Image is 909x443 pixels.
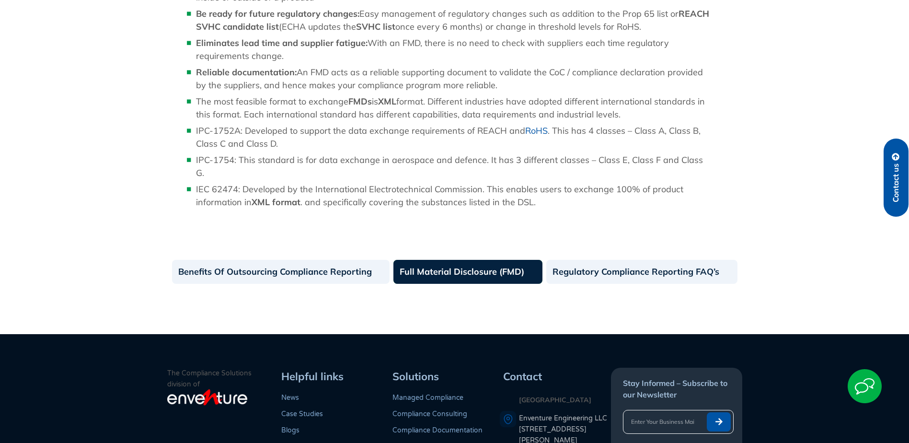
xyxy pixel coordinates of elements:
[392,370,439,383] span: Solutions
[281,394,299,402] a: News
[281,426,299,434] a: Blogs
[281,410,323,418] a: Case Studies
[848,369,882,403] img: Start Chat
[519,396,591,404] strong: [GEOGRAPHIC_DATA]
[372,96,378,107] span: is
[525,125,548,136] a: RoHS
[196,154,703,178] span: IPC-1754: This standard is for data exchange in aerospace and defence. It has 3 different classes...
[392,426,483,434] a: Compliance Documentation
[172,260,390,284] a: Benefits Of Outsourcing Compliance Reporting
[196,37,669,61] span: With an FMD, there is no need to check with suppliers each time regulatory requirements change.
[279,21,356,32] span: (ECHA updates the
[196,96,348,107] span: The most feasible format to exchange
[281,370,344,383] span: Helpful links
[196,184,683,208] span: IEC 62474: Developed by the International Electrotechnical Commission. This enables users to exch...
[356,21,395,32] b: SVHC list
[623,378,727,399] span: Stay Informed – Subscribe to our Newsletter
[196,8,359,19] b: Be ready for future regulatory changes:
[392,410,467,418] a: Compliance Consulting
[546,260,737,284] a: Regulatory Compliance Reporting FAQ’s
[196,37,368,48] b: Eliminates lead time and supplier fatigue:
[378,96,396,107] b: XML
[884,139,909,217] a: Contact us
[348,96,372,107] b: FMDs
[167,388,247,407] img: enventure-light-logo_s
[500,411,517,428] img: A pin icon representing a location
[392,394,463,402] a: Managed Compliance
[393,260,542,284] a: Full Material Disclosure (FMD)
[503,370,542,383] span: Contact
[892,163,900,202] span: Contact us
[252,197,300,208] b: XML format
[196,67,703,91] span: An FMD acts as a reliable supporting document to validate the CoC / compliance declaration provid...
[167,368,278,390] p: The Compliance Solutions division of
[359,8,679,19] span: Easy management of regulatory changes such as addition to the Prop 65 list or
[196,96,705,120] span: format. Different industries have adopted different international standards in this format. Each ...
[196,125,701,149] span: IPC-1752A: Developed to support the data exchange requirements of REACH and . This has 4 classes ...
[395,21,641,32] span: once every 6 months) or change in threshold levels for RoHS.
[623,412,703,431] input: Enter Your Business Mail ID
[300,197,536,208] span: . and specifically covering the substances listed in the DSL.
[196,67,297,78] b: Reliable documentation:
